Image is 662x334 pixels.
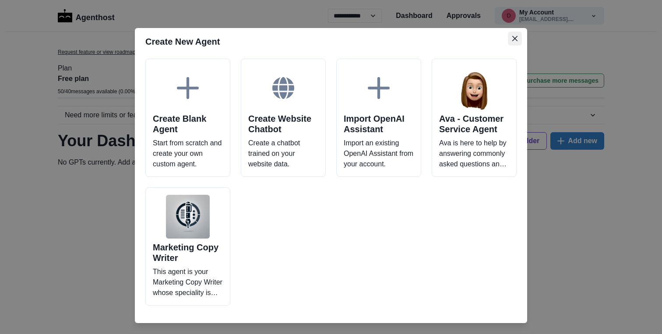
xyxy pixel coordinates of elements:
[166,195,210,239] img: Marketing Copy Writer
[248,113,318,134] h2: Create Website Chatbot
[452,66,496,110] img: Ava - Customer Service Agent
[153,113,223,134] h2: Create Blank Agent
[248,138,318,169] p: Create a chatbot trained on your website data.
[135,28,527,55] header: Create New Agent
[153,242,223,263] h2: Marketing Copy Writer
[439,113,509,134] h2: Ava - Customer Service Agent
[153,267,223,298] p: This agent is your Marketing Copy Writer whose speciality is helping you craft copy that speaks t...
[508,32,522,46] button: Close
[344,138,414,169] p: Import an existing OpenAI Assistant from your account.
[344,113,414,134] h2: Import OpenAI Assistant
[153,138,223,169] p: Start from scratch and create your own custom agent.
[439,138,509,169] p: Ava is here to help by answering commonly asked questions and more!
